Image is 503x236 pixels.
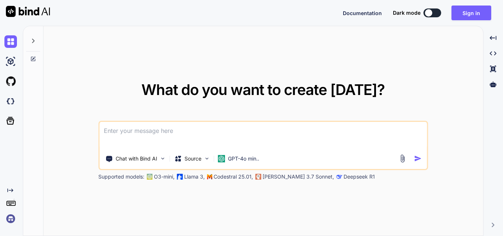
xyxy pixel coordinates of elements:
p: GPT-4o min.. [228,155,259,162]
img: Bind AI [6,6,50,17]
img: attachment [398,154,407,163]
img: chat [4,35,17,48]
p: Deepseek R1 [344,173,375,180]
img: claude [255,174,261,180]
p: Source [184,155,201,162]
img: githubLight [4,75,17,88]
img: Llama2 [177,174,183,180]
p: [PERSON_NAME] 3.7 Sonnet, [263,173,334,180]
img: Pick Models [204,155,210,162]
p: Supported models: [98,173,144,180]
img: GPT-4o mini [218,155,225,162]
img: darkCloudIdeIcon [4,95,17,108]
span: Documentation [343,10,382,16]
img: claude [336,174,342,180]
img: Mistral-AI [207,174,212,179]
span: What do you want to create [DATE]? [141,81,385,99]
p: Codestral 25.01, [214,173,253,180]
p: Llama 3, [184,173,205,180]
p: Chat with Bind AI [116,155,157,162]
img: ai-studio [4,55,17,68]
img: icon [414,155,422,162]
button: Sign in [451,6,491,20]
button: Documentation [343,9,382,17]
p: O3-mini, [154,173,175,180]
img: GPT-4 [147,174,152,180]
span: Dark mode [393,9,421,17]
img: Pick Tools [159,155,166,162]
img: signin [4,212,17,225]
